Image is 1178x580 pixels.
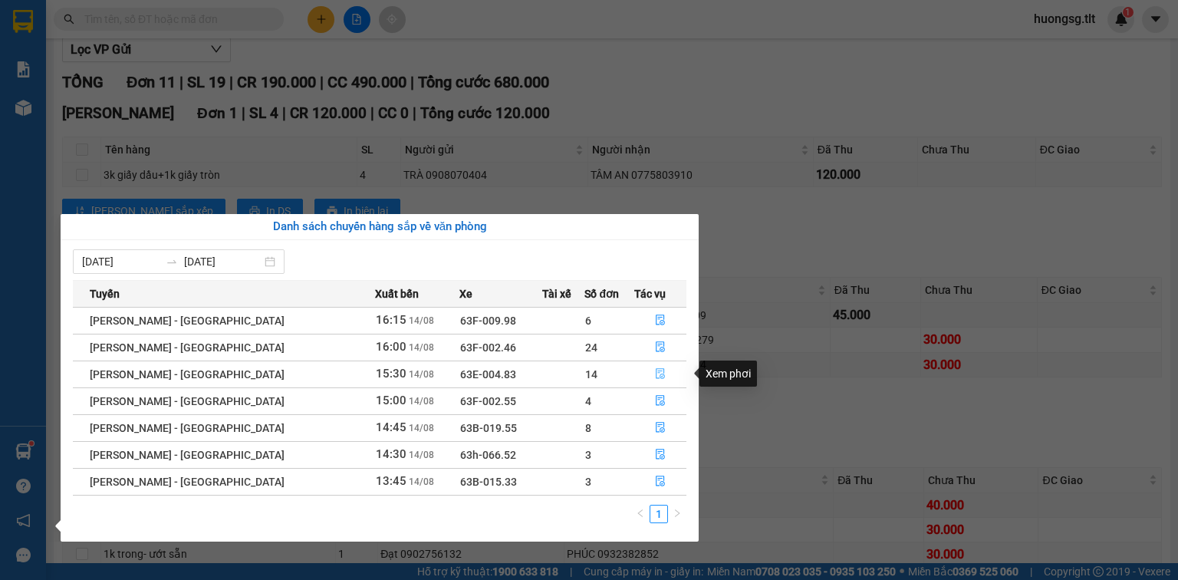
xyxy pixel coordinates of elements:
span: 63E-004.83 [460,368,516,381]
span: file-done [655,341,666,354]
span: 63F-009.98 [460,315,516,327]
span: Tuyến [90,285,120,302]
li: Tân Lập Thành [8,8,222,37]
span: file-done [655,395,666,407]
span: file-done [655,422,666,434]
button: left [631,505,650,523]
button: file-done [635,416,686,440]
span: [PERSON_NAME] - [GEOGRAPHIC_DATA] [90,395,285,407]
span: [PERSON_NAME] - [GEOGRAPHIC_DATA] [90,422,285,434]
span: swap-right [166,255,178,268]
span: Số đơn [584,285,619,302]
li: Next Page [668,505,686,523]
button: file-done [635,443,686,467]
button: file-done [635,362,686,387]
span: 14/08 [409,342,434,353]
span: 14/08 [409,369,434,380]
span: 14/08 [409,450,434,460]
li: VP Bến xe [GEOGRAPHIC_DATA] [8,65,106,116]
li: Previous Page [631,505,650,523]
span: 6 [585,315,591,327]
span: 14/08 [409,315,434,326]
button: file-done [635,308,686,333]
span: 4 [585,395,591,407]
span: [PERSON_NAME] - [GEOGRAPHIC_DATA] [90,315,285,327]
span: 14:30 [376,447,406,461]
span: Tài xế [542,285,571,302]
span: right [673,509,682,518]
span: Xuất bến [375,285,419,302]
li: 1 [650,505,668,523]
span: file-done [655,449,666,461]
span: [PERSON_NAME] - [GEOGRAPHIC_DATA] [90,449,285,461]
span: [PERSON_NAME] - [GEOGRAPHIC_DATA] [90,368,285,381]
button: right [668,505,686,523]
span: 63F-002.55 [460,395,516,407]
span: 15:30 [376,367,406,381]
span: [PERSON_NAME] - [GEOGRAPHIC_DATA] [90,341,285,354]
span: 16:00 [376,340,406,354]
a: 1 [650,506,667,522]
span: 63B-015.33 [460,476,517,488]
input: Đến ngày [184,253,262,270]
span: file-done [655,368,666,381]
span: 63F-002.46 [460,341,516,354]
span: 15:00 [376,394,406,407]
span: 14/08 [409,396,434,407]
button: file-done [635,470,686,494]
input: Từ ngày [82,253,160,270]
span: 14:45 [376,420,406,434]
b: [GEOGRAPHIC_DATA],Huyện [GEOGRAPHIC_DATA] [106,101,201,164]
span: 24 [585,341,597,354]
span: to [166,255,178,268]
span: file-done [655,315,666,327]
span: left [636,509,645,518]
span: 3 [585,449,591,461]
span: 63B-019.55 [460,422,517,434]
span: 63h-066.52 [460,449,516,461]
span: Tác vụ [634,285,666,302]
span: Xe [459,285,472,302]
span: file-done [655,476,666,488]
button: file-done [635,389,686,414]
span: 16:15 [376,313,406,327]
span: 14/08 [409,476,434,487]
span: 13:45 [376,474,406,488]
div: Danh sách chuyến hàng sắp về văn phòng [73,218,686,236]
span: environment [106,85,117,96]
li: VP Chợ Gạo [106,65,204,82]
span: [PERSON_NAME] - [GEOGRAPHIC_DATA] [90,476,285,488]
span: 8 [585,422,591,434]
span: 3 [585,476,591,488]
span: 14 [585,368,597,381]
button: file-done [635,335,686,360]
div: Xem phơi [699,361,757,387]
span: 14/08 [409,423,434,433]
